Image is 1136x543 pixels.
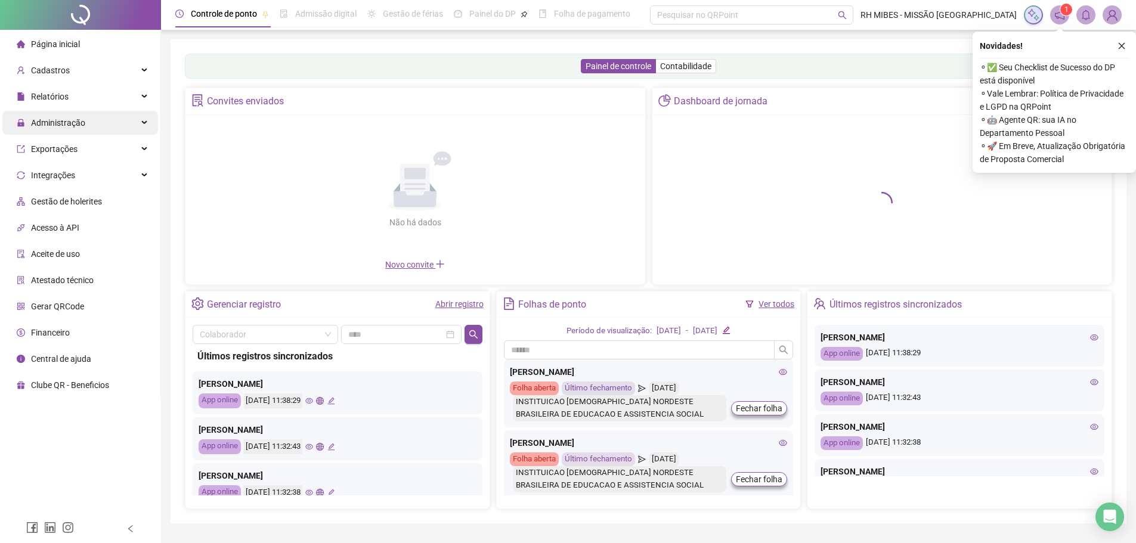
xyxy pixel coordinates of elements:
[510,365,788,378] div: [PERSON_NAME]
[638,452,646,466] span: send
[829,294,962,315] div: Últimos registros sincronizados
[1090,333,1098,342] span: eye
[821,347,1098,361] div: [DATE] 11:38:29
[660,61,711,71] span: Contabilidade
[657,325,681,337] div: [DATE]
[731,401,787,415] button: Fechar folha
[821,392,1098,405] div: [DATE] 11:32:43
[435,299,484,309] a: Abrir registro
[686,325,688,337] div: -
[759,299,794,309] a: Ver todos
[316,489,324,497] span: global
[327,397,335,405] span: edit
[658,94,671,107] span: pie-chart
[538,10,547,18] span: book
[736,473,782,486] span: Fechar folha
[31,328,70,337] span: Financeiro
[821,392,863,405] div: App online
[722,326,730,334] span: edit
[367,10,376,18] span: sun
[44,522,56,533] span: linkedin
[821,436,1098,450] div: [DATE] 11:32:38
[980,139,1129,166] span: ⚬ 🚀 Em Breve, Atualização Obrigatória de Proposta Comercial
[199,485,241,500] div: App online
[31,223,79,232] span: Acesso à API
[813,297,826,310] span: team
[17,250,25,258] span: audit
[779,368,787,376] span: eye
[435,259,445,269] span: plus
[262,11,269,18] span: pushpin
[513,395,727,421] div: INSTITUICAO [DEMOGRAPHIC_DATA] NORDESTE BRASILEIRA DE EDUCACAO E ASSISTENCIA SOCIAL
[31,170,75,180] span: Integrações
[305,489,313,497] span: eye
[199,377,476,390] div: [PERSON_NAME]
[1054,10,1065,20] span: notification
[327,443,335,451] span: edit
[17,171,25,179] span: sync
[674,91,767,111] div: Dashboard de jornada
[126,525,135,533] span: left
[17,224,25,232] span: api
[1090,423,1098,431] span: eye
[821,420,1098,433] div: [PERSON_NAME]
[871,192,893,213] span: loading
[562,381,635,395] div: Último fechamento
[779,439,787,447] span: eye
[17,355,25,363] span: info-circle
[207,91,284,111] div: Convites enviados
[779,345,788,355] span: search
[980,61,1129,87] span: ⚬ ✅ Seu Checklist de Sucesso do DP está disponível
[1027,8,1040,21] img: sparkle-icon.fc2bf0ac1784a2077858766a79e2daf3.svg
[31,302,84,311] span: Gerar QRCode
[1095,502,1124,531] div: Open Intercom Messenger
[199,393,241,408] div: App online
[980,39,1023,52] span: Novidades !
[1090,467,1098,476] span: eye
[199,469,476,482] div: [PERSON_NAME]
[1090,378,1098,386] span: eye
[649,452,679,466] div: [DATE]
[821,347,863,361] div: App online
[980,87,1129,113] span: ⚬ Vale Lembrar: Política de Privacidade e LGPD na QRPoint
[521,11,528,18] span: pushpin
[31,249,80,259] span: Aceite de uso
[360,216,470,229] div: Não há dados
[17,66,25,75] span: user-add
[510,381,559,395] div: Folha aberta
[191,9,257,18] span: Controle de ponto
[638,381,646,395] span: send
[305,443,313,451] span: eye
[31,144,78,154] span: Exportações
[1081,10,1091,20] span: bell
[383,9,443,18] span: Gestão de férias
[693,325,717,337] div: [DATE]
[469,330,478,339] span: search
[567,325,652,337] div: Período de visualização:
[1060,4,1072,15] sup: 1
[586,61,651,71] span: Painel de controle
[316,443,324,451] span: global
[1103,6,1121,24] img: 71697
[860,8,1017,21] span: RH MIBES - MISSÃO [GEOGRAPHIC_DATA]
[31,118,85,128] span: Administração
[518,294,586,315] div: Folhas de ponto
[980,113,1129,139] span: ⚬ 🤖 Agente QR: sua IA no Departamento Pessoal
[17,40,25,48] span: home
[745,300,754,308] span: filter
[469,9,516,18] span: Painel do DP
[821,465,1098,478] div: [PERSON_NAME]
[175,10,184,18] span: clock-circle
[197,349,478,364] div: Últimos registros sincronizados
[199,439,241,454] div: App online
[17,92,25,101] span: file
[510,436,788,449] div: [PERSON_NAME]
[327,489,335,497] span: edit
[503,297,515,310] span: file-text
[821,331,1098,344] div: [PERSON_NAME]
[1064,5,1069,14] span: 1
[821,436,863,450] div: App online
[31,66,70,75] span: Cadastros
[31,275,94,285] span: Atestado técnico
[17,276,25,284] span: solution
